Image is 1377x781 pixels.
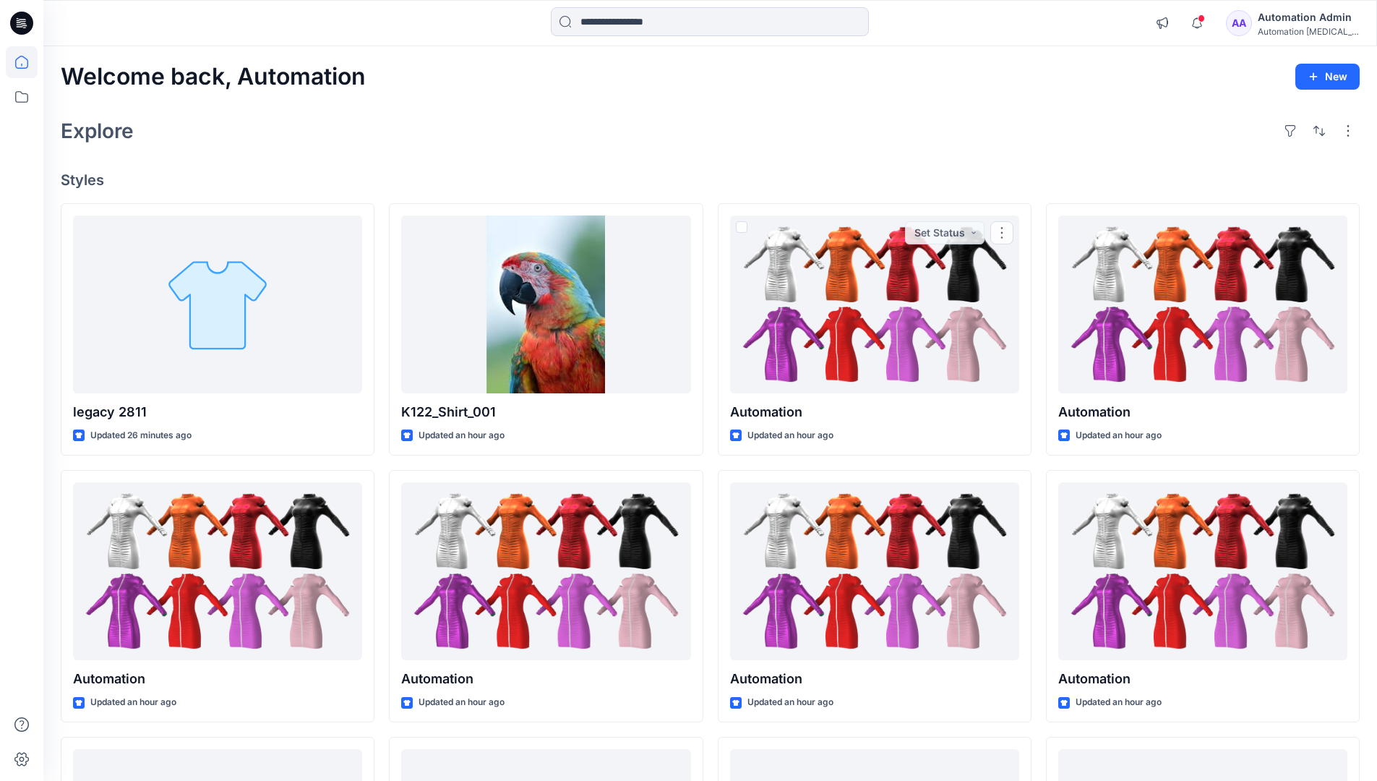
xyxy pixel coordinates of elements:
p: Updated 26 minutes ago [90,428,192,443]
p: Automation [730,402,1019,422]
a: Automation [1058,482,1347,661]
p: Automation [1058,402,1347,422]
p: Updated an hour ago [747,695,833,710]
p: Automation [1058,669,1347,689]
div: Automation [MEDICAL_DATA]... [1258,26,1359,37]
p: legacy 2811 [73,402,362,422]
div: AA [1226,10,1252,36]
button: New [1295,64,1360,90]
p: K122_Shirt_001 [401,402,690,422]
a: Automation [401,482,690,661]
p: Automation [730,669,1019,689]
a: Automation [1058,215,1347,394]
p: Updated an hour ago [419,695,505,710]
h4: Styles [61,171,1360,189]
h2: Welcome back, Automation [61,64,366,90]
p: Automation [401,669,690,689]
p: Updated an hour ago [1076,695,1162,710]
p: Updated an hour ago [419,428,505,443]
a: Automation [73,482,362,661]
a: legacy 2811 [73,215,362,394]
div: Automation Admin [1258,9,1359,26]
a: Automation [730,215,1019,394]
p: Updated an hour ago [747,428,833,443]
p: Updated an hour ago [90,695,176,710]
h2: Explore [61,119,134,142]
p: Updated an hour ago [1076,428,1162,443]
p: Automation [73,669,362,689]
a: K122_Shirt_001 [401,215,690,394]
a: Automation [730,482,1019,661]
